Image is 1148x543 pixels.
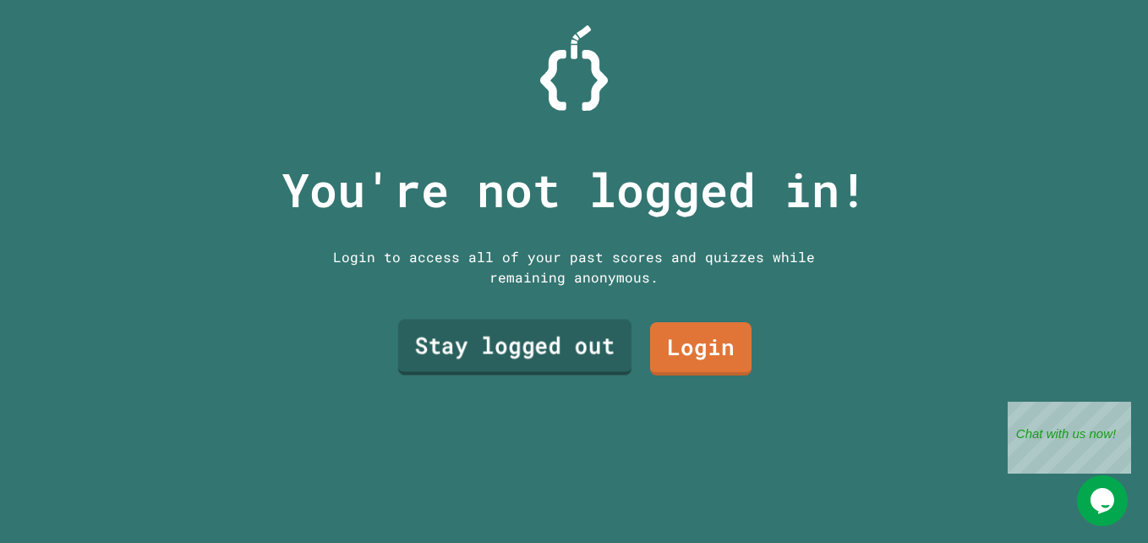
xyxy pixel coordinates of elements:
[650,322,752,376] a: Login
[282,155,867,225] p: You're not logged in!
[398,319,631,375] a: Stay logged out
[320,247,828,288] div: Login to access all of your past scores and quizzes while remaining anonymous.
[1077,475,1131,526] iframe: chat widget
[540,25,608,111] img: Logo.svg
[1008,402,1131,474] iframe: chat widget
